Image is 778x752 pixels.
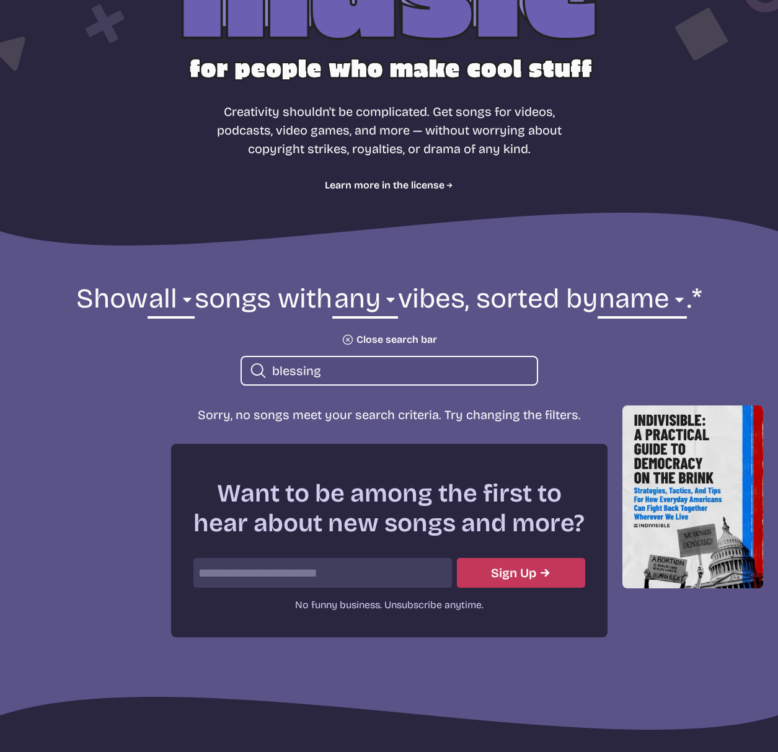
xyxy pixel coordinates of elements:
[325,178,453,193] a: Learn more in the license
[148,281,195,324] select: genre
[332,281,397,324] select: vibe
[52,281,727,386] form: Show songs with vibes, sorted by .
[598,281,687,324] select: sorting
[342,334,437,346] button: Close search bar
[295,599,484,611] span: No funny business. Unsubscribe anytime.
[191,405,588,424] p: Sorry, no songs meet your search criteria. Try changing the filters.
[622,405,764,588] img: Help save our democracy!
[211,102,568,158] p: Creativity shouldn't be complicated. Get songs for videos, podcasts, video games, and more — with...
[193,479,585,538] h2: Want to be among the first to hear about new songs and more?
[457,558,585,588] button: Submit
[272,363,527,379] input: search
